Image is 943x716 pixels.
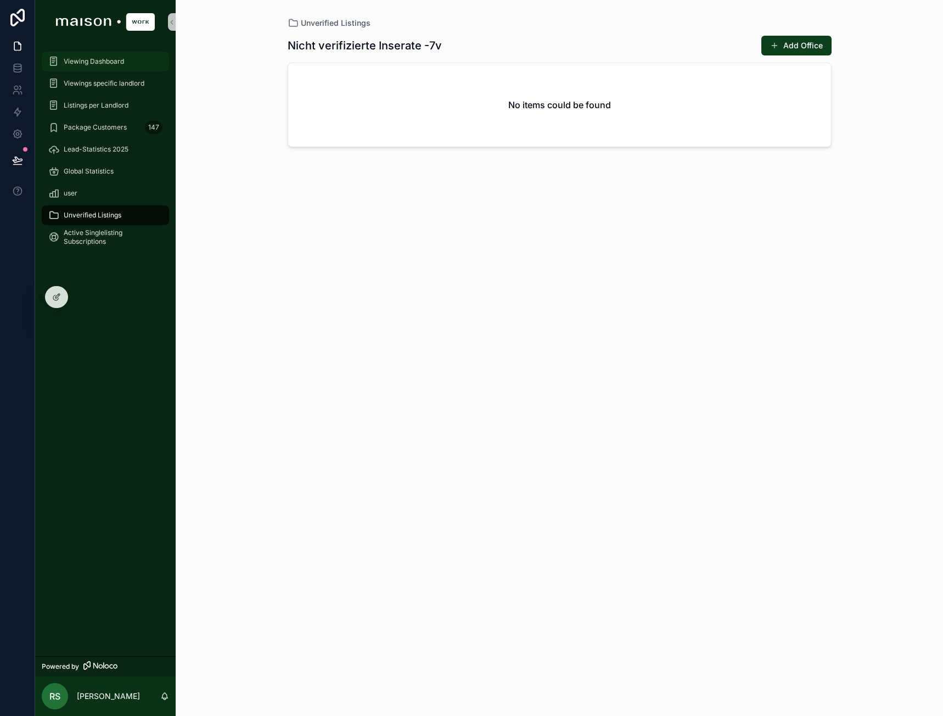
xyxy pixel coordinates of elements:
[301,18,371,29] span: Unverified Listings
[145,121,162,134] div: 147
[77,691,140,702] p: [PERSON_NAME]
[64,211,121,220] span: Unverified Listings
[42,96,169,115] a: Listings per Landlord
[64,123,127,132] span: Package Customers
[35,44,176,261] div: scrollable content
[42,74,169,93] a: Viewings specific landlord
[42,227,169,247] a: Active Singlelisting Subscriptions
[288,18,371,29] a: Unverified Listings
[42,161,169,181] a: Global Statistics
[42,662,79,671] span: Powered by
[35,656,176,676] a: Powered by
[42,52,169,71] a: Viewing Dashboard
[761,36,832,55] button: Add Office
[288,38,442,53] h1: Nicht verifizierte Inserate -7v
[42,118,169,137] a: Package Customers147
[64,101,128,110] span: Listings per Landlord
[508,98,611,111] h2: No items could be found
[64,57,124,66] span: Viewing Dashboard
[64,145,128,154] span: Lead-Statistics 2025
[64,167,114,176] span: Global Statistics
[42,183,169,203] a: user
[49,690,60,703] span: RS
[42,139,169,159] a: Lead-Statistics 2025
[64,189,77,198] span: user
[64,228,158,246] span: Active Singlelisting Subscriptions
[64,79,144,88] span: Viewings specific landlord
[42,205,169,225] a: Unverified Listings
[56,13,155,31] img: App logo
